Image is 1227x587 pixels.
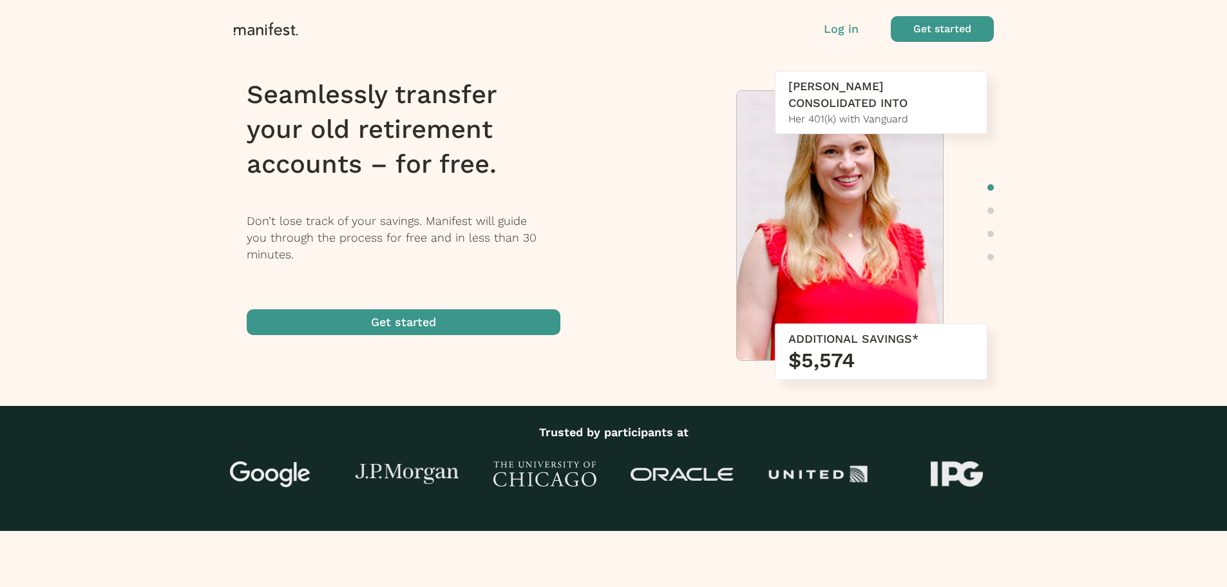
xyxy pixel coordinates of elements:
[493,461,596,487] img: University of Chicago
[247,213,577,263] p: Don’t lose track of your savings. Manifest will guide you through the process for free and in les...
[788,347,974,373] h3: $5,574
[788,111,974,127] div: Her 401(k) with Vanguard
[737,91,943,367] img: Meredith
[824,21,859,37] button: Log in
[891,16,994,42] button: Get started
[356,464,459,485] img: J.P Morgan
[247,77,577,182] h1: Seamlessly transfer your old retirement accounts – for free.
[218,461,321,487] img: Google
[788,331,974,347] div: ADDITIONAL SAVINGS*
[631,468,734,481] img: Oracle
[788,78,974,111] div: [PERSON_NAME] CONSOLIDATED INTO
[247,309,560,335] button: Get started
